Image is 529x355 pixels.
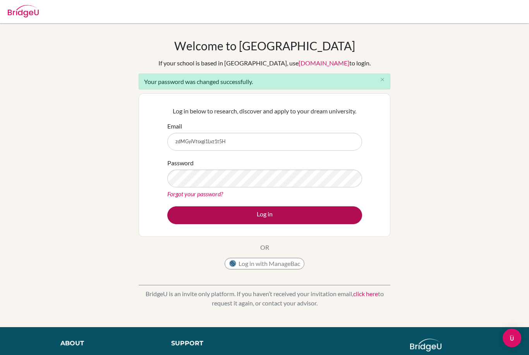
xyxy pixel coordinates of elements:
a: Forgot your password? [167,190,223,197]
label: Email [167,122,182,131]
div: Open Intercom Messenger [503,329,521,347]
div: Your password was changed successfully. [139,74,390,89]
i: close [380,77,385,82]
p: BridgeU is an invite only platform. If you haven’t received your invitation email, to request it ... [139,289,390,308]
label: Password [167,158,194,168]
button: Close [374,74,390,86]
button: Log in with ManageBac [225,258,304,269]
div: If your school is based in [GEOGRAPHIC_DATA], use to login. [158,58,371,68]
p: Log in below to research, discover and apply to your dream university. [167,106,362,116]
a: [DOMAIN_NAME] [299,59,349,67]
img: logo_white@2x-f4f0deed5e89b7ecb1c2cc34c3e3d731f90f0f143d5ea2071677605dd97b5244.png [410,339,441,352]
h1: Welcome to [GEOGRAPHIC_DATA] [174,39,355,53]
img: Bridge-U [8,5,39,17]
button: Log in [167,206,362,224]
div: About [60,339,154,348]
a: click here [353,290,378,297]
div: Support [171,339,257,348]
p: OR [260,243,269,252]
